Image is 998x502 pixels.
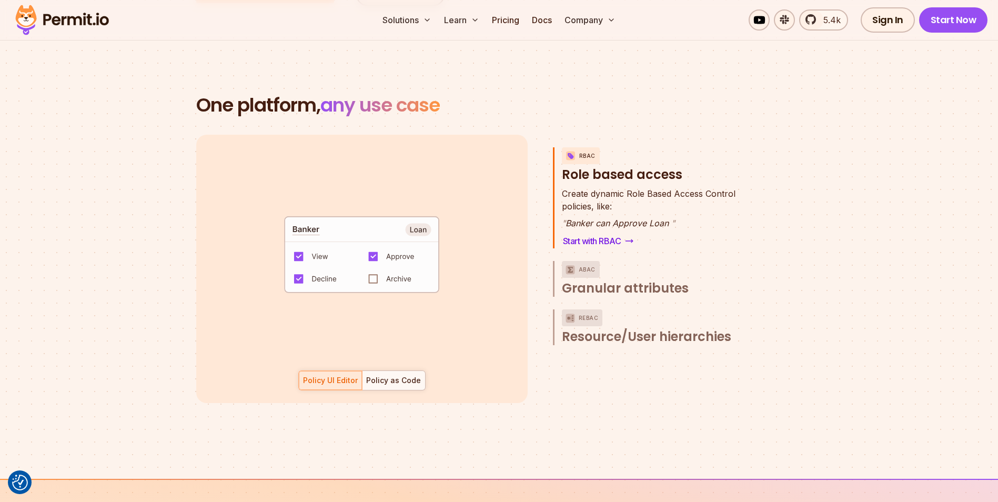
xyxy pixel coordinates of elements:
[562,187,758,248] div: RBACRole based access
[12,475,28,490] button: Consent Preferences
[560,9,620,31] button: Company
[562,261,758,297] button: ABACGranular attributes
[579,261,596,278] p: ABAC
[11,2,114,38] img: Permit logo
[528,9,556,31] a: Docs
[366,375,421,386] div: Policy as Code
[362,370,426,390] button: Policy as Code
[799,9,848,31] a: 5.4k
[861,7,915,33] a: Sign In
[919,7,988,33] a: Start Now
[562,187,735,200] span: Create dynamic Role Based Access Control
[562,309,758,345] button: ReBACResource/User hierarchies
[579,309,599,326] p: ReBAC
[562,328,731,345] span: Resource/User hierarchies
[562,187,735,213] p: policies, like:
[562,218,566,228] span: "
[562,234,635,248] a: Start with RBAC
[378,9,436,31] button: Solutions
[488,9,523,31] a: Pricing
[562,280,689,297] span: Granular attributes
[320,92,440,118] span: any use case
[12,475,28,490] img: Revisit consent button
[440,9,483,31] button: Learn
[671,218,675,228] span: "
[196,95,802,116] h2: One platform,
[562,217,735,229] p: Banker can Approve Loan
[817,14,841,26] span: 5.4k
